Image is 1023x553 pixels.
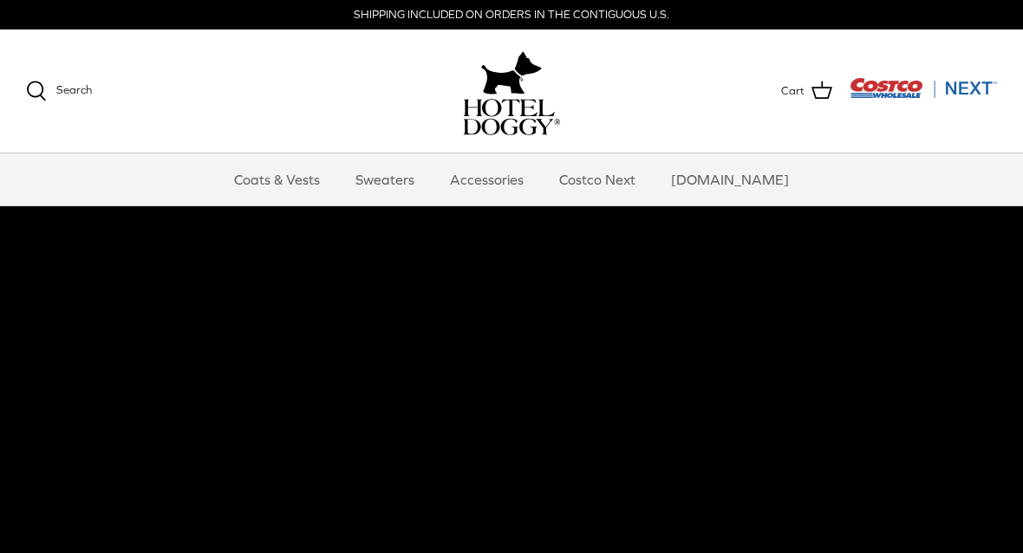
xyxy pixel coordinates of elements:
img: Costco Next [850,77,997,99]
span: Cart [781,82,805,101]
a: Costco Next [544,153,651,205]
a: Visit Costco Next [850,88,997,101]
a: Coats & Vests [218,153,336,205]
img: hoteldoggycom [463,99,560,135]
a: hoteldoggy.com hoteldoggycom [463,47,560,135]
a: Sweaters [340,153,430,205]
img: hoteldoggy.com [481,47,542,99]
a: [DOMAIN_NAME] [655,153,805,205]
span: Search [56,83,92,96]
a: Accessories [434,153,539,205]
a: Cart [781,80,832,102]
a: Search [26,81,92,101]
